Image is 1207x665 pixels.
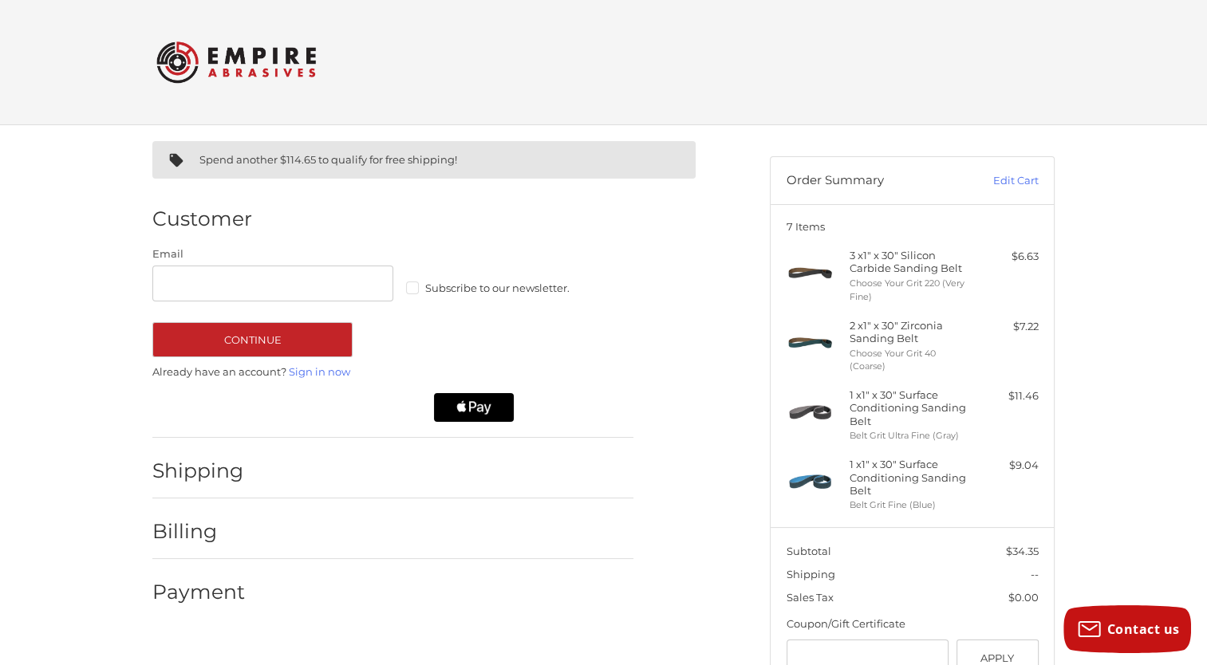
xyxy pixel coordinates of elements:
img: Empire Abrasives [156,31,316,93]
span: $0.00 [1008,591,1039,604]
a: Sign in now [289,365,350,378]
a: Edit Cart [958,173,1039,189]
div: $7.22 [976,319,1039,335]
div: $9.04 [976,458,1039,474]
h3: Order Summary [787,173,958,189]
span: $34.35 [1006,545,1039,557]
h4: 2 x 1" x 30" Zirconia Sanding Belt [850,319,972,345]
h3: 7 Items [787,220,1039,233]
h2: Customer [152,207,252,231]
div: $11.46 [976,388,1039,404]
label: Email [152,246,393,262]
h2: Payment [152,580,246,604]
span: Spend another $114.65 to qualify for free shipping! [199,153,457,166]
li: Belt Grit Ultra Fine (Gray) [850,429,972,443]
p: Already have an account? [152,364,633,380]
h4: 1 x 1" x 30" Surface Conditioning Sanding Belt [850,388,972,427]
button: Continue [152,322,353,357]
h4: 3 x 1" x 30" Silicon Carbide Sanding Belt [850,249,972,275]
span: Subscribe to our newsletter. [425,281,570,294]
button: Contact us [1063,605,1191,653]
span: -- [1031,568,1039,580]
span: Shipping [787,568,835,580]
div: Coupon/Gift Certificate [787,616,1039,632]
span: Sales Tax [787,591,834,604]
li: Choose Your Grit 40 (Coarse) [850,347,972,373]
div: $6.63 [976,249,1039,265]
h2: Shipping [152,458,246,483]
h2: Billing [152,519,246,544]
span: Contact us [1107,620,1180,638]
li: Choose Your Grit 220 (Very Fine) [850,277,972,303]
h4: 1 x 1" x 30" Surface Conditioning Sanding Belt [850,458,972,497]
span: Subtotal [787,545,831,557]
li: Belt Grit Fine (Blue) [850,498,972,512]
